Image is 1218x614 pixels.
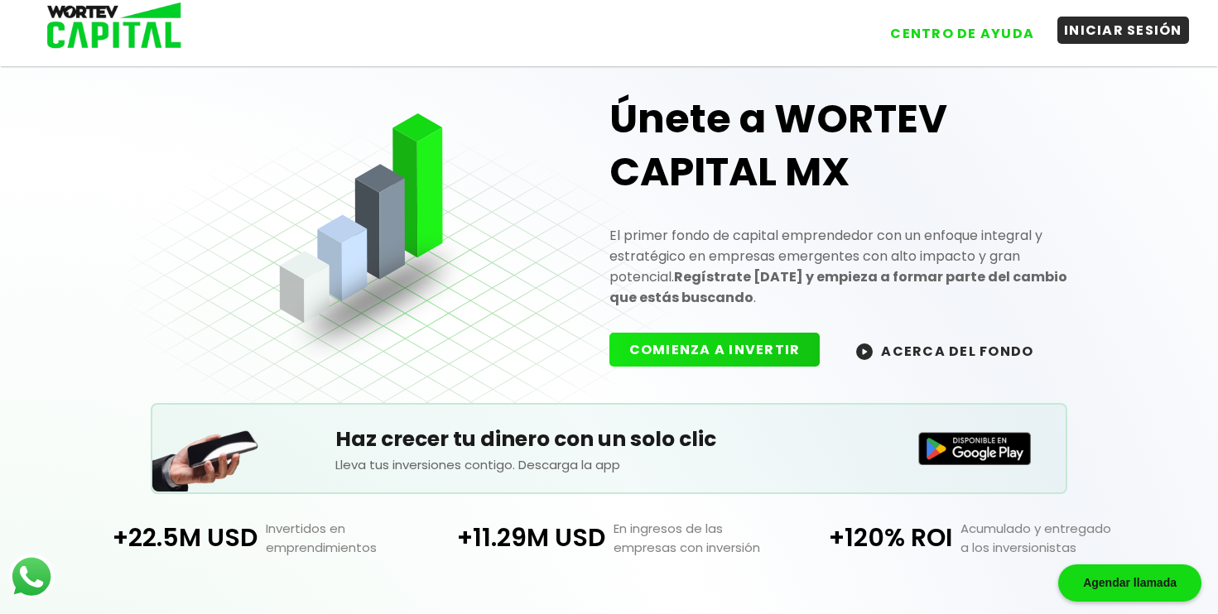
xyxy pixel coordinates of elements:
[782,519,952,557] p: +120% ROI
[609,340,837,359] a: COMIENZA A INVERTIR
[609,267,1067,307] strong: Regístrate [DATE] y empieza a formar parte del cambio que estás buscando
[8,554,55,600] img: logos_whatsapp-icon.242b2217.svg
[609,225,1096,308] p: El primer fondo de capital emprendedor con un enfoque integral y estratégico en empresas emergent...
[609,333,821,367] button: COMIENZA A INVERTIR
[335,424,883,455] h5: Haz crecer tu dinero con un solo clic
[89,519,258,557] p: +22.5M USD
[605,519,783,557] p: En ingresos de las empresas con inversión
[1041,7,1189,47] a: INICIAR SESIÓN
[867,7,1041,47] a: CENTRO DE AYUDA
[952,519,1130,557] p: Acumulado y entregado a los inversionistas
[1057,17,1189,44] button: INICIAR SESIÓN
[335,455,883,474] p: Lleva tus inversiones contigo. Descarga la app
[918,432,1031,465] img: Disponible en Google Play
[1058,564,1201,602] div: Agendar llamada
[856,343,873,360] img: wortev-capital-acerca-del-fondo
[883,20,1041,47] button: CENTRO DE AYUDA
[258,519,436,557] p: Invertidos en emprendimientos
[609,93,1096,199] h1: Únete a WORTEV CAPITAL MX
[836,333,1053,368] button: ACERCA DEL FONDO
[152,410,260,492] img: Teléfono
[436,519,605,557] p: +11.29M USD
